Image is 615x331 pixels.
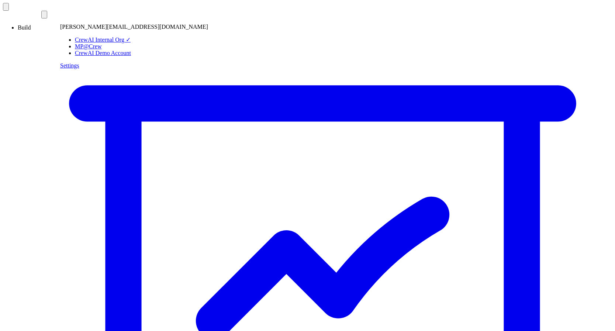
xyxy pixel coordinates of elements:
[60,62,79,69] a: Settings
[75,50,131,56] a: CrewAI Demo Account
[75,43,102,49] a: MP@Crew
[60,24,208,30] div: [PERSON_NAME][EMAIL_ADDRESS][DOMAIN_NAME]
[18,24,612,31] div: Build
[75,37,131,43] a: CrewAI Internal Org ✓
[3,3,9,11] button: Toggle navigation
